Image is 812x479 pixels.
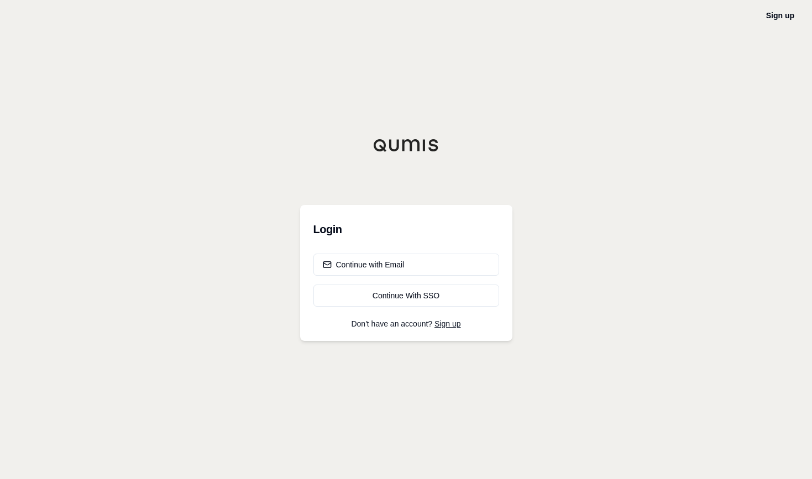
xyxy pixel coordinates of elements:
a: Sign up [434,319,460,328]
div: Continue with Email [323,259,405,270]
a: Sign up [766,11,794,20]
h3: Login [313,218,499,240]
img: Qumis [373,139,439,152]
button: Continue with Email [313,254,499,276]
p: Don't have an account? [313,320,499,328]
div: Continue With SSO [323,290,490,301]
a: Continue With SSO [313,285,499,307]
